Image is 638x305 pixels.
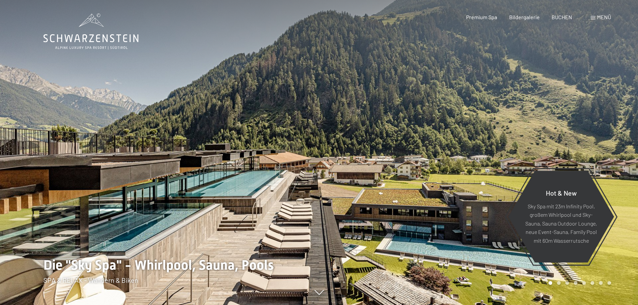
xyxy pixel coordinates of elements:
div: Carousel Page 7 [599,281,603,285]
p: Sky Spa mit 23m Infinity Pool, großem Whirlpool und Sky-Sauna, Sauna Outdoor Lounge, neue Event-S... [525,202,598,245]
span: Hot & New [546,189,577,197]
div: Carousel Page 6 [591,281,594,285]
div: Carousel Page 4 [574,281,577,285]
div: Carousel Page 5 [582,281,586,285]
div: Carousel Page 3 [565,281,569,285]
span: Menü [597,14,611,20]
div: Carousel Page 8 [607,281,611,285]
div: Carousel Pagination [546,281,611,285]
a: Bildergalerie [509,14,540,20]
div: Carousel Page 2 [557,281,561,285]
div: Carousel Page 1 (Current Slide) [549,281,552,285]
a: BUCHEN [552,14,572,20]
a: Premium Spa [466,14,497,20]
a: Hot & New Sky Spa mit 23m Infinity Pool, großem Whirlpool und Sky-Sauna, Sauna Outdoor Lounge, ne... [508,170,614,263]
